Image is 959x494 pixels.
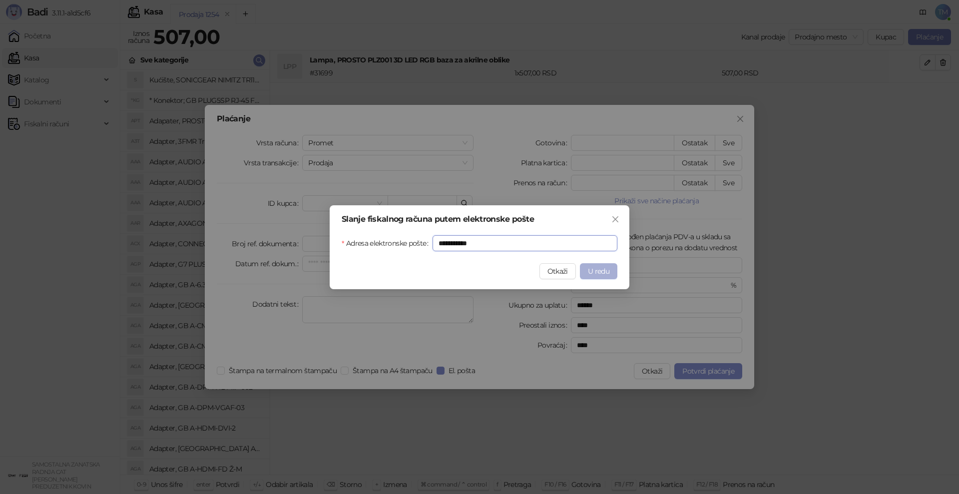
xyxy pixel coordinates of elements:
div: Slanje fiskalnog računa putem elektronske pošte [342,215,617,223]
span: Otkaži [547,267,568,276]
button: U redu [580,263,617,279]
button: Otkaži [539,263,576,279]
label: Adresa elektronske pošte [342,235,433,251]
span: Zatvori [607,215,623,223]
input: Adresa elektronske pošte [433,235,617,251]
button: Close [607,211,623,227]
span: close [611,215,619,223]
span: U redu [588,267,609,276]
